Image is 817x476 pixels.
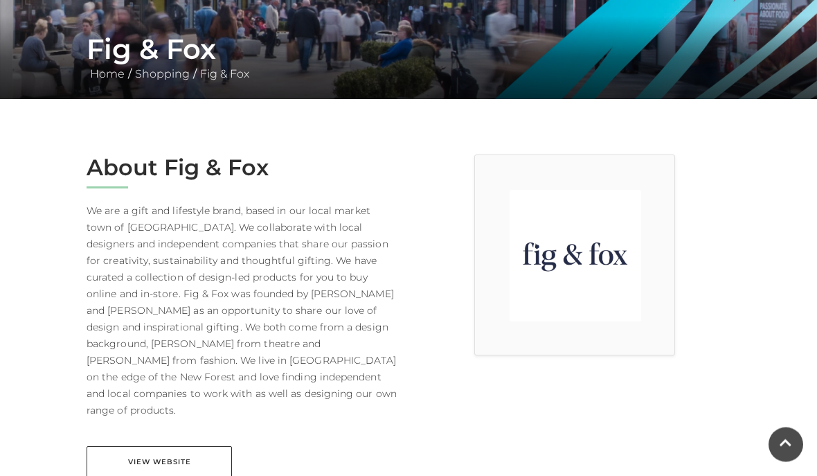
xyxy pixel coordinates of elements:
[87,155,398,182] h2: About Fig & Fox
[132,68,193,81] a: Shopping
[197,68,253,81] a: Fig & Fox
[87,68,128,81] a: Home
[76,33,741,83] div: / /
[87,33,730,67] h1: Fig & Fox
[87,203,398,419] p: We are a gift and lifestyle brand, based in our local market town of [GEOGRAPHIC_DATA]. We collab...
